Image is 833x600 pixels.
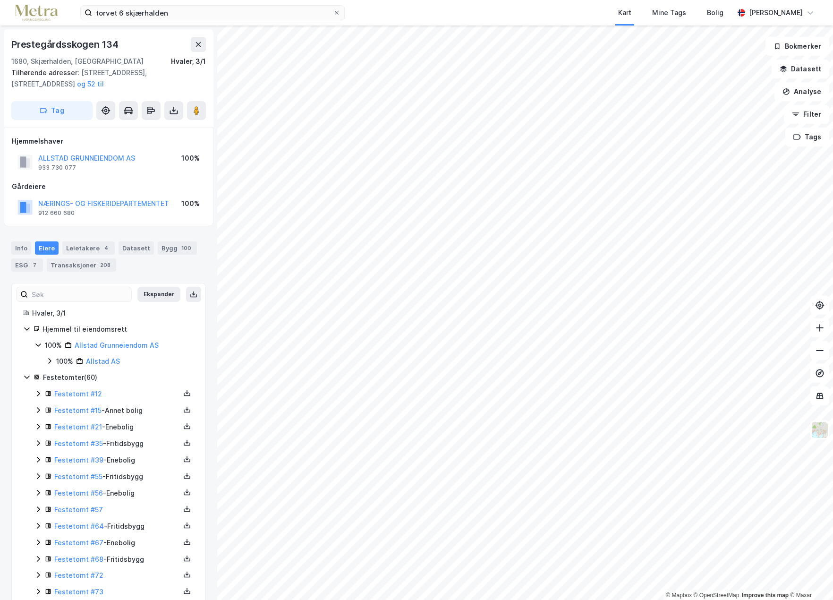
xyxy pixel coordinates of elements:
[43,372,194,383] div: Festetomter ( 60 )
[92,6,333,20] input: Søk på adresse, matrikkel, gårdeiere, leietakere eller personer
[54,456,103,464] a: Festetomt #39
[666,592,692,599] a: Mapbox
[749,7,803,18] div: [PERSON_NAME]
[42,324,194,335] div: Hjemmel til eiendomsrett
[54,405,180,416] div: - Annet bolig
[54,588,103,596] a: Festetomt #73
[38,164,76,171] div: 933 730 077
[86,357,120,365] a: Allstad AS
[30,260,39,270] div: 7
[11,258,43,272] div: ESG
[137,287,180,302] button: Ekspander
[54,571,103,579] a: Festetomt #72
[54,522,104,530] a: Festetomt #64
[694,592,739,599] a: OpenStreetMap
[54,439,103,447] a: Festetomt #35
[158,241,197,255] div: Bygg
[54,506,103,514] a: Festetomt #57
[772,60,829,78] button: Datasett
[765,37,829,56] button: Bokmerker
[181,198,200,209] div: 100%
[171,56,206,67] div: Hvaler, 3/1
[786,555,833,600] div: Kontrollprogram for chat
[54,521,180,532] div: - Fritidsbygg
[774,82,829,101] button: Analyse
[35,241,59,255] div: Eiere
[62,241,115,255] div: Leietakere
[786,555,833,600] iframe: Chat Widget
[54,438,180,449] div: - Fritidsbygg
[32,308,194,319] div: Hvaler, 3/1
[15,5,58,21] img: metra-logo.256734c3b2bbffee19d4.png
[11,37,120,52] div: Prestegårdsskogen 134
[12,181,205,192] div: Gårdeiere
[784,105,829,124] button: Filter
[54,488,180,499] div: - Enebolig
[56,356,73,367] div: 100%
[54,423,102,431] a: Festetomt #21
[75,341,159,349] a: Allstad Grunneiendom AS
[54,406,102,414] a: Festetomt #15
[179,243,193,253] div: 100
[707,7,723,18] div: Bolig
[181,153,200,164] div: 100%
[54,471,180,482] div: - Fritidsbygg
[54,421,180,433] div: - Enebolig
[785,128,829,146] button: Tags
[119,241,154,255] div: Datasett
[54,537,180,549] div: - Enebolig
[98,260,112,270] div: 208
[54,489,103,497] a: Festetomt #56
[47,258,116,272] div: Transaksjoner
[28,287,131,301] input: Søk
[11,67,198,90] div: [STREET_ADDRESS], [STREET_ADDRESS]
[54,539,103,547] a: Festetomt #67
[54,454,180,466] div: - Enebolig
[11,101,93,120] button: Tag
[652,7,686,18] div: Mine Tags
[811,421,829,439] img: Z
[12,136,205,147] div: Hjemmelshaver
[102,243,111,253] div: 4
[54,390,102,398] a: Festetomt #12
[54,472,102,480] a: Festetomt #55
[54,554,180,565] div: - Fritidsbygg
[11,56,144,67] div: 1680, Skjærhalden, [GEOGRAPHIC_DATA]
[618,7,631,18] div: Kart
[54,555,103,563] a: Festetomt #68
[45,340,62,351] div: 100%
[11,69,81,77] span: Tilhørende adresser:
[11,241,31,255] div: Info
[38,209,75,217] div: 912 660 680
[742,592,789,599] a: Improve this map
